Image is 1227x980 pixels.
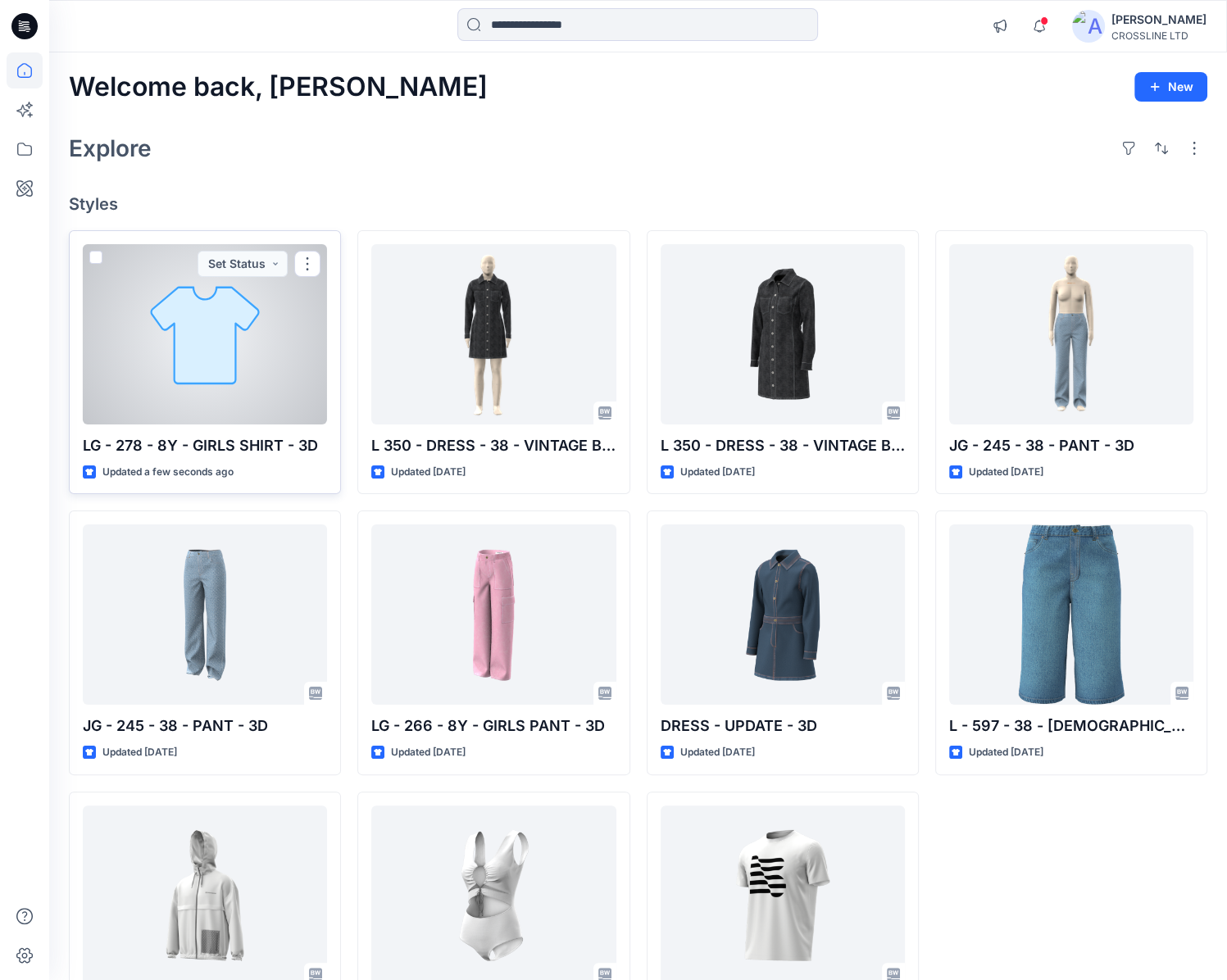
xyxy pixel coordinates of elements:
p: LG - 266 - 8Y - GIRLS PANT - 3D [371,715,616,737]
div: CROSSLINE LTD [1111,29,1207,42]
a: JG - 245 - 38 - PANT - 3D [949,244,1193,424]
a: JG - 245 - 38 - PANT - 3D [83,524,327,705]
p: JG - 245 - 38 - PANT - 3D [83,715,327,737]
p: DRESS - UPDATE - 3D [661,715,905,737]
a: DRESS - UPDATE - 3D [661,524,905,705]
p: L 350 - DRESS - 38 - VINTAGE BLACK - 3D [371,434,616,457]
p: JG - 245 - 38 - PANT - 3D [949,434,1193,457]
p: Updated [DATE] [391,464,466,481]
p: L - 597 - 38 - [DEMOGRAPHIC_DATA] PANT - DOUBLE STONE - 3D v2 [949,715,1193,737]
p: Updated [DATE] [680,464,755,481]
p: Updated [DATE] [969,744,1043,761]
p: Updated [DATE] [102,744,177,761]
div: [PERSON_NAME] [1111,10,1207,29]
p: L 350 - DRESS - 38 - VINTAGE BLACK - 3D [661,434,905,457]
a: LG - 278 - 8Y - GIRLS SHIRT - 3D [83,244,327,424]
img: avatar [1072,10,1105,43]
h2: Welcome back, [PERSON_NAME] [69,72,488,102]
a: LG - 266 - 8Y - GIRLS PANT - 3D [371,524,616,705]
a: L - 597 - 38 - LADIES PANT - DOUBLE STONE - 3D v2 [949,524,1193,705]
p: Updated [DATE] [391,744,466,761]
a: L 350 - DRESS - 38 - VINTAGE BLACK - 3D [661,244,905,424]
a: L 350 - DRESS - 38 - VINTAGE BLACK - 3D [371,244,616,424]
button: New [1134,72,1207,102]
h2: Explore [69,135,152,161]
p: Updated a few seconds ago [102,464,234,481]
p: Updated [DATE] [680,744,755,761]
p: Updated [DATE] [969,464,1043,481]
p: LG - 278 - 8Y - GIRLS SHIRT - 3D [83,434,327,457]
h4: Styles [69,194,1207,214]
